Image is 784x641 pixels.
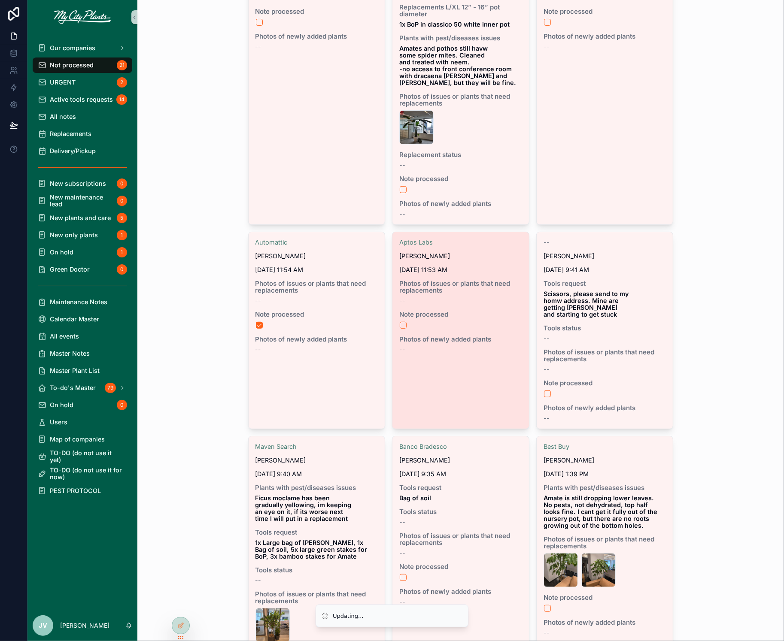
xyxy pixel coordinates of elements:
span: Photos of newly added plants [544,33,666,40]
span: Photos of issues or plants that need replacements [399,280,522,294]
span: Master Notes [50,350,90,357]
span: New subscriptions [50,180,106,187]
strong: Bag of soil [399,494,431,502]
a: Automattic [255,239,288,246]
span: Photos of issues or plants that need replacements [399,532,522,546]
span: On hold [50,249,73,256]
span: [PERSON_NAME] [399,457,450,464]
span: JV [39,620,47,631]
span: Calendar Master [50,316,99,323]
span: Maintenance Notes [50,299,107,305]
span: Photos of newly added plants [399,336,522,343]
span: All notes [50,113,76,120]
span: Tools request [399,484,522,491]
span: [DATE] 9:40 AM [255,471,378,478]
a: TO-DO (do not use it for now) [33,466,132,481]
span: Tools request [255,529,378,536]
a: New maintenance lead0 [33,193,132,209]
span: -- [544,629,550,636]
span: -- [544,335,550,342]
span: New only plants [50,232,98,239]
a: New plants and care5 [33,210,132,226]
strong: Amates and pothos still havw some spider mites. Cleaned and treated with neem. -no access to fron... [399,45,516,86]
span: Photos of newly added plants [399,200,522,207]
span: [DATE] 9:41 AM [544,266,666,273]
span: Users [50,419,67,426]
a: Aptos Labs [399,239,433,246]
a: Master Plant List [33,363,132,378]
span: Map of companies [50,436,105,443]
a: On hold1 [33,245,132,260]
span: To-do's Master [50,384,96,391]
a: Master Notes [33,346,132,361]
span: Note processed [544,594,666,601]
span: Photos of newly added plants [399,588,522,595]
a: Map of companies [33,432,132,447]
a: All events [33,329,132,344]
span: Plants with pest/diseases issues [255,484,378,491]
span: Master Plant List [50,367,100,374]
a: To-do's Master79 [33,380,132,396]
span: Our companies [50,45,95,51]
div: 0 [117,400,127,410]
a: Maven Search [255,443,297,450]
span: Plants with pest/diseases issues [544,484,666,491]
a: Users [33,414,132,430]
div: 5 [117,213,127,223]
span: Note processed [255,311,378,318]
span: All events [50,333,79,340]
a: PEST PROTOCOL [33,483,132,499]
a: Not processed21 [33,57,132,73]
span: Note processed [399,311,522,318]
span: On hold [50,402,73,408]
span: Not processed [50,62,94,69]
span: -- [399,550,405,556]
a: Best Buy [544,443,569,450]
p: [PERSON_NAME] [60,621,109,630]
span: Photos of issues or plants that need replacements [255,280,378,294]
strong: 1x BoP in classico 50 white inner pot [399,21,510,28]
span: Tools status [255,567,378,574]
a: New subscriptions0 [33,176,132,191]
a: Active tools requests14 [33,92,132,107]
a: Aptos Labs[PERSON_NAME][DATE] 11:53 AMPhotos of issues or plants that need replacements--Note pro... [392,232,529,429]
span: Tools status [399,508,522,515]
span: -- [544,415,550,422]
span: Banco Bradesco [399,443,447,450]
img: App logo [54,10,111,24]
a: All notes [33,109,132,124]
span: -- [255,297,261,304]
span: -- [399,519,405,526]
span: [PERSON_NAME] [399,253,450,260]
span: New maintenance lead [50,194,113,208]
a: Delivery/Pickup [33,143,132,159]
span: -- [399,297,405,304]
a: Calendar Master [33,311,132,327]
div: scrollable content [27,34,137,510]
a: Maintenance Notes [33,294,132,310]
span: -- [255,577,261,584]
div: 0 [117,264,127,275]
span: [PERSON_NAME] [255,457,306,464]
strong: Amate is still dropping lower leaves. No pests, not dehydrated, top half looks fine. I cant get i... [544,494,659,529]
div: 21 [117,60,127,70]
div: 79 [105,383,116,393]
span: Note processed [399,175,522,182]
div: Updating... [333,612,364,620]
div: 14 [116,94,127,105]
span: Note processed [544,380,666,387]
span: [DATE] 11:53 AM [399,266,522,273]
span: TO-DO (do not use it for now) [50,467,124,481]
span: [PERSON_NAME] [544,253,594,260]
span: -- [399,346,405,353]
a: URGENT2 [33,75,132,90]
span: Replacements [50,130,91,137]
div: 2 [117,77,127,88]
span: Photos of newly added plants [544,619,666,626]
span: Tools request [544,280,666,287]
span: Photos of issues or plants that need replacements [255,591,378,605]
